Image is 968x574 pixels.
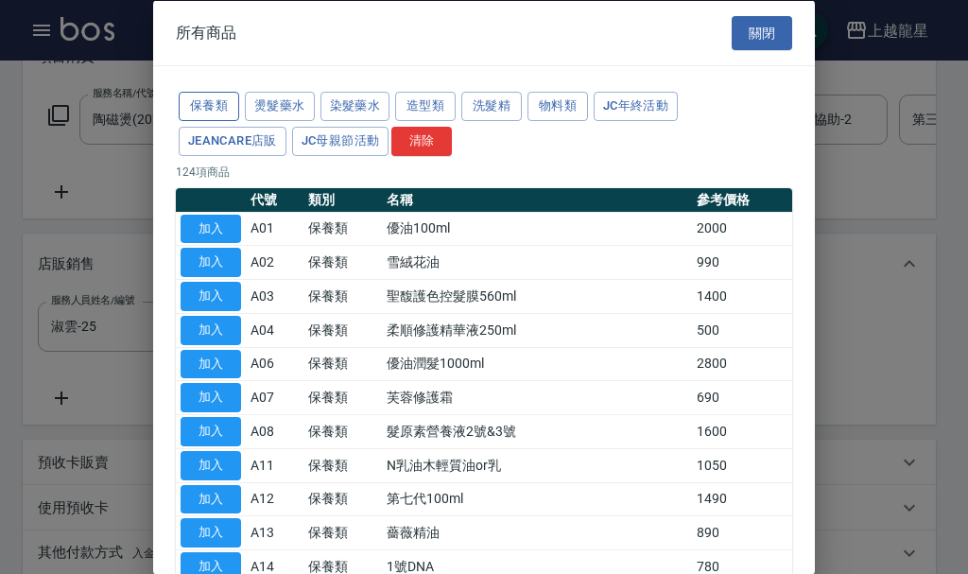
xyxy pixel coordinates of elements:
[246,414,303,448] td: A08
[181,349,241,378] button: 加入
[303,245,382,279] td: 保養類
[692,347,792,381] td: 2800
[382,187,692,212] th: 名稱
[181,484,241,513] button: 加入
[692,482,792,516] td: 1490
[181,417,241,446] button: 加入
[692,414,792,448] td: 1600
[303,313,382,347] td: 保養類
[246,448,303,482] td: A11
[382,515,692,549] td: 薔薇精油
[181,450,241,479] button: 加入
[382,245,692,279] td: 雪絨花油
[245,92,315,121] button: 燙髮藥水
[732,15,792,50] button: 關閉
[527,92,588,121] button: 物料類
[461,92,522,121] button: 洗髮精
[176,23,236,42] span: 所有商品
[179,126,286,155] button: JeanCare店販
[246,279,303,313] td: A03
[246,245,303,279] td: A02
[382,279,692,313] td: 聖馥護色控髮膜560ml
[303,414,382,448] td: 保養類
[176,163,792,180] p: 124 項商品
[692,245,792,279] td: 990
[692,380,792,414] td: 690
[246,187,303,212] th: 代號
[303,187,382,212] th: 類別
[181,282,241,311] button: 加入
[303,279,382,313] td: 保養類
[692,448,792,482] td: 1050
[382,347,692,381] td: 優油潤髮1000ml
[303,448,382,482] td: 保養類
[594,92,678,121] button: JC年終活動
[303,482,382,516] td: 保養類
[692,187,792,212] th: 參考價格
[246,313,303,347] td: A04
[303,212,382,246] td: 保養類
[303,380,382,414] td: 保養類
[382,448,692,482] td: N乳油木輕質油or乳
[246,212,303,246] td: A01
[382,380,692,414] td: 芙蓉修護霜
[692,313,792,347] td: 500
[382,313,692,347] td: 柔順修護精華液250ml
[320,92,390,121] button: 染髮藥水
[382,482,692,516] td: 第七代100ml
[246,482,303,516] td: A12
[181,214,241,243] button: 加入
[246,515,303,549] td: A13
[382,414,692,448] td: 髮原素營養液2號&3號
[692,515,792,549] td: 890
[181,383,241,412] button: 加入
[692,279,792,313] td: 1400
[292,126,389,155] button: JC母親節活動
[395,92,456,121] button: 造型類
[181,248,241,277] button: 加入
[303,515,382,549] td: 保養類
[246,380,303,414] td: A07
[181,315,241,344] button: 加入
[382,212,692,246] td: 優油100ml
[179,92,239,121] button: 保養類
[246,347,303,381] td: A06
[692,212,792,246] td: 2000
[181,518,241,548] button: 加入
[303,347,382,381] td: 保養類
[391,126,452,155] button: 清除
